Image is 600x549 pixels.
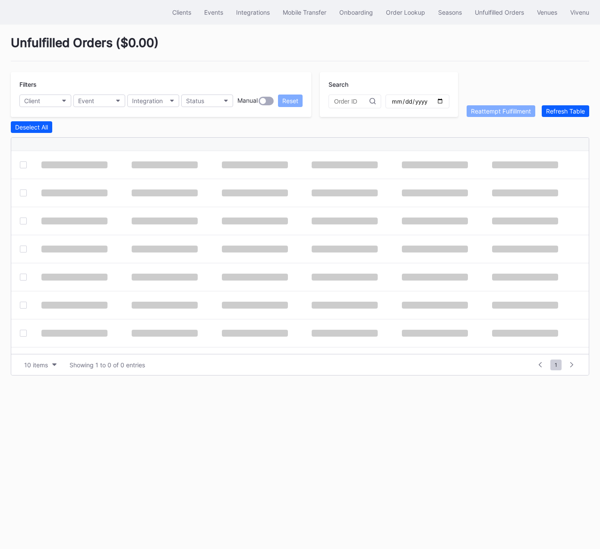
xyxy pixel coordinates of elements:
input: Order ID [334,98,369,105]
div: Manual [237,97,258,105]
button: Reset [278,95,303,107]
span: 1 [550,360,562,370]
div: Onboarding [339,9,373,16]
div: Filters [19,81,303,88]
div: Vivenu [570,9,589,16]
button: Integrations [230,4,276,20]
button: Onboarding [333,4,379,20]
div: Integration [132,97,163,104]
button: Deselect All [11,121,52,133]
button: Unfulfilled Orders [468,4,531,20]
div: Events [204,9,223,16]
div: Deselect All [15,123,48,131]
button: Status [181,95,233,107]
button: Venues [531,4,564,20]
div: Showing 1 to 0 of 0 entries [69,361,145,369]
div: Clients [172,9,191,16]
div: Mobile Transfer [283,9,326,16]
button: Events [198,4,230,20]
button: Vivenu [564,4,596,20]
button: 10 items [20,359,61,371]
div: Venues [537,9,557,16]
div: Status [186,97,204,104]
div: Order Lookup [386,9,425,16]
div: 10 items [24,361,48,369]
button: Reattempt Fulfillment [467,105,535,117]
div: Client [24,97,40,104]
button: Event [73,95,125,107]
div: Seasons [438,9,462,16]
div: Search [328,81,449,88]
button: Refresh Table [542,105,589,117]
div: Integrations [236,9,270,16]
div: Refresh Table [546,107,585,115]
div: Reset [282,97,298,104]
button: Integration [127,95,179,107]
div: Reattempt Fulfillment [471,107,531,115]
button: Client [19,95,71,107]
button: Mobile Transfer [276,4,333,20]
div: Unfulfilled Orders [475,9,524,16]
button: Order Lookup [379,4,432,20]
button: Seasons [432,4,468,20]
button: Clients [166,4,198,20]
div: Unfulfilled Orders ( $0.00 ) [11,35,589,61]
div: Event [78,97,94,104]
